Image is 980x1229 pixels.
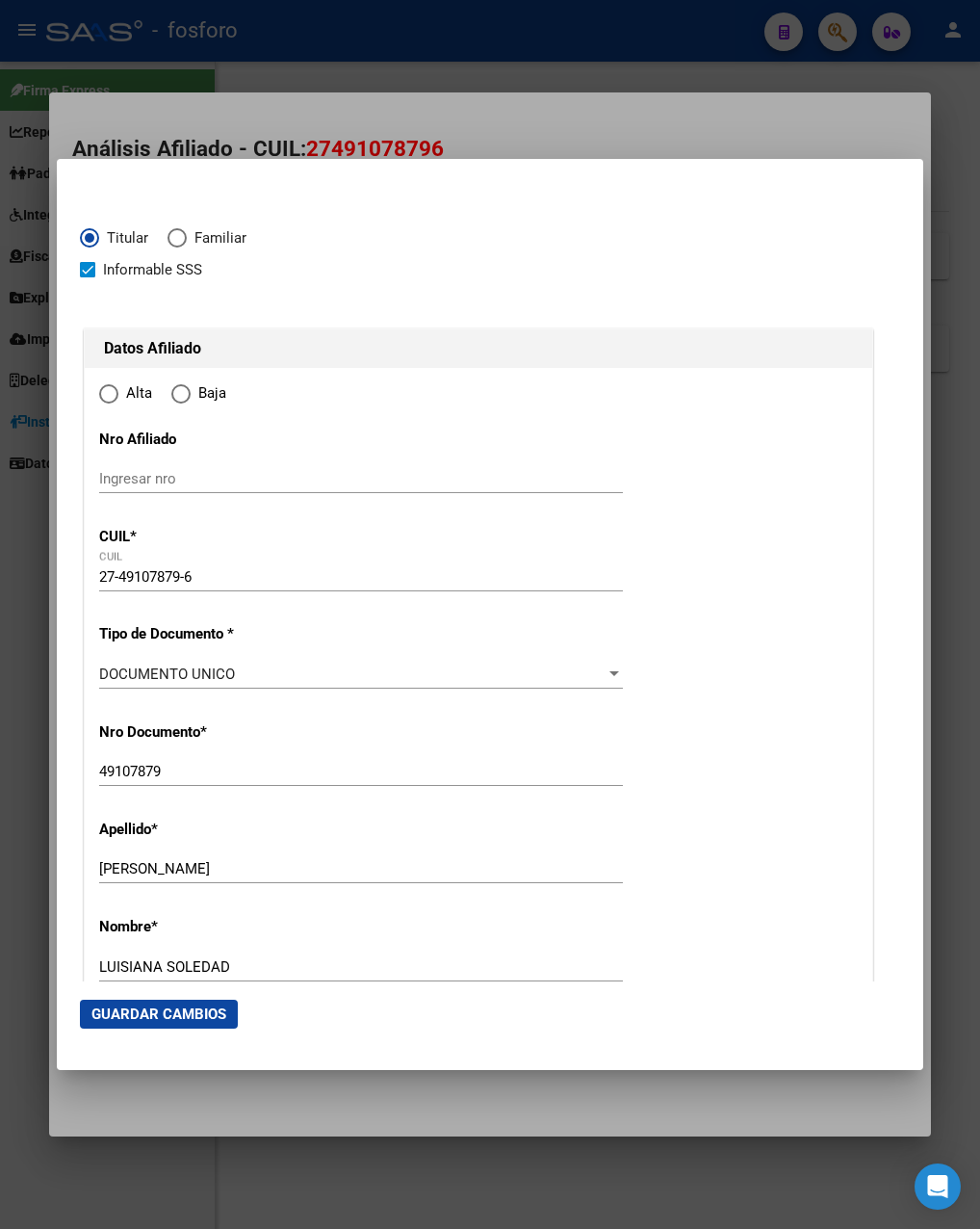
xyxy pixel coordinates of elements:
[99,666,235,683] span: DOCUMENTO UNICO
[99,429,326,451] p: Nro Afiliado
[191,382,226,405] span: Baja
[80,1000,238,1029] button: Guardar Cambios
[99,227,148,249] span: Titular
[99,916,326,938] p: Nombre
[104,337,853,360] h1: Datos Afiliado
[187,227,246,249] span: Familiar
[80,233,266,250] mat-radio-group: Elija una opción
[91,1006,226,1023] span: Guardar Cambios
[99,721,326,744] p: Nro Documento
[118,382,152,405] span: Alta
[915,1164,961,1210] div: Open Intercom Messenger
[99,526,326,548] p: CUIL
[99,819,326,841] p: Apellido
[103,258,202,281] span: Informable SSS
[99,623,326,645] p: Tipo de Documento *
[99,389,245,406] mat-radio-group: Elija una opción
